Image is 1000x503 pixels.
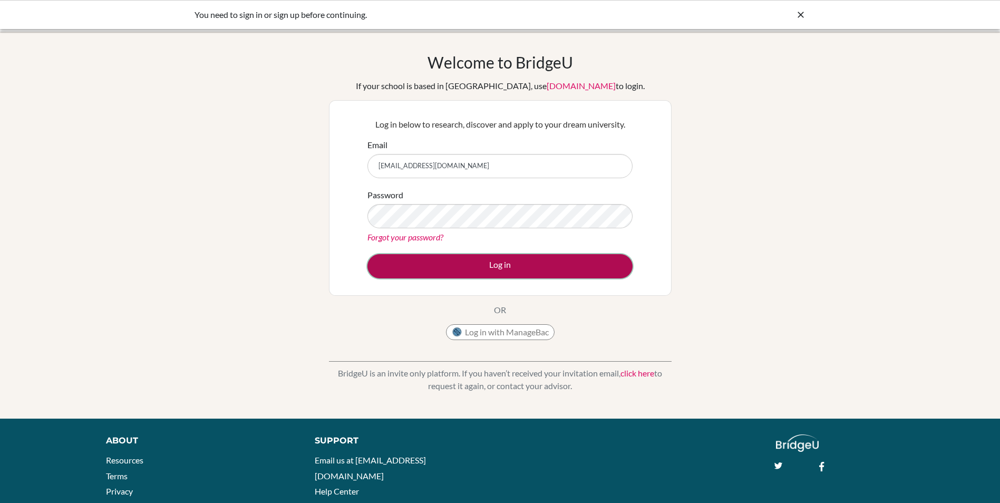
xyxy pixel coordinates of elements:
a: Privacy [106,486,133,496]
div: If your school is based in [GEOGRAPHIC_DATA], use to login. [356,80,645,92]
a: click here [620,368,654,378]
p: BridgeU is an invite only platform. If you haven’t received your invitation email, to request it ... [329,367,672,392]
p: OR [494,304,506,316]
a: Terms [106,471,128,481]
div: You need to sign in or sign up before continuing. [195,8,648,21]
button: Log in [367,254,633,278]
a: Resources [106,455,143,465]
label: Password [367,189,403,201]
button: Log in with ManageBac [446,324,555,340]
p: Log in below to research, discover and apply to your dream university. [367,118,633,131]
a: Help Center [315,486,359,496]
label: Email [367,139,387,151]
a: Email us at [EMAIL_ADDRESS][DOMAIN_NAME] [315,455,426,481]
div: Support [315,434,488,447]
div: About [106,434,291,447]
img: logo_white@2x-f4f0deed5e89b7ecb1c2cc34c3e3d731f90f0f143d5ea2071677605dd97b5244.png [776,434,819,452]
a: [DOMAIN_NAME] [547,81,616,91]
h1: Welcome to BridgeU [428,53,573,72]
a: Forgot your password? [367,232,443,242]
